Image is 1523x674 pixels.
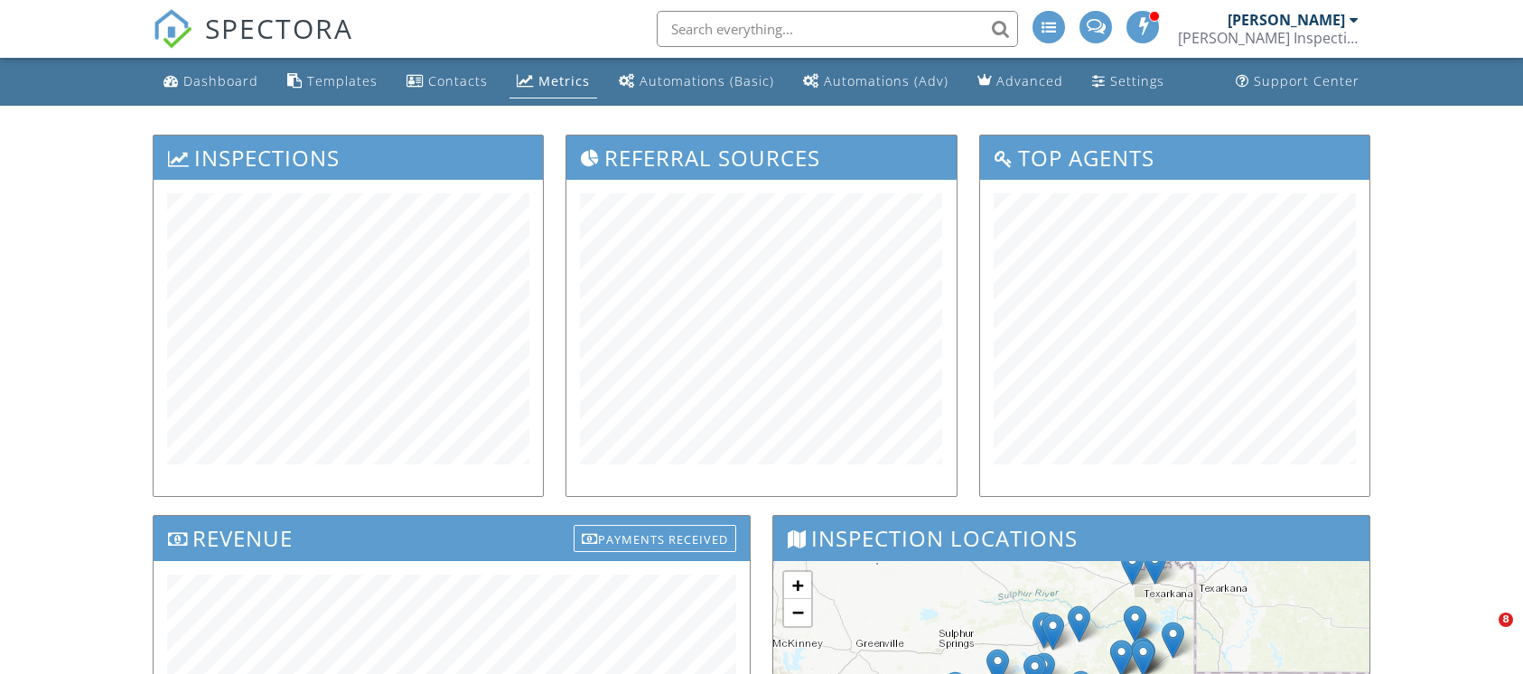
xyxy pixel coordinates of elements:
[980,136,1370,180] h3: Top Agents
[509,65,597,98] a: Metrics
[574,520,736,550] a: Payments Received
[566,136,957,180] h3: Referral Sources
[153,9,192,49] img: The Best Home Inspection Software - Spectora
[1254,72,1359,89] div: Support Center
[1178,29,1359,47] div: Palmer Inspections
[640,72,774,89] div: Automations (Basic)
[1110,72,1164,89] div: Settings
[154,136,544,180] h3: Inspections
[154,516,750,560] h3: Revenue
[399,65,495,98] a: Contacts
[796,65,956,98] a: Automations (Advanced)
[970,65,1070,98] a: Advanced
[1085,65,1172,98] a: Settings
[183,72,258,89] div: Dashboard
[784,572,811,599] a: Zoom in
[824,72,948,89] div: Automations (Adv)
[280,65,385,98] a: Templates
[1229,65,1367,98] a: Support Center
[1228,11,1345,29] div: [PERSON_NAME]
[1462,613,1505,656] iframe: Intercom live chat
[657,11,1018,47] input: Search everything...
[307,72,378,89] div: Templates
[784,599,811,626] a: Zoom out
[205,9,353,47] span: SPECTORA
[612,65,781,98] a: Automations (Basic)
[428,72,488,89] div: Contacts
[996,72,1063,89] div: Advanced
[153,24,353,62] a: SPECTORA
[156,65,266,98] a: Dashboard
[538,72,590,89] div: Metrics
[773,516,1369,560] h3: Inspection Locations
[574,525,736,552] div: Payments Received
[1499,613,1513,627] span: 8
